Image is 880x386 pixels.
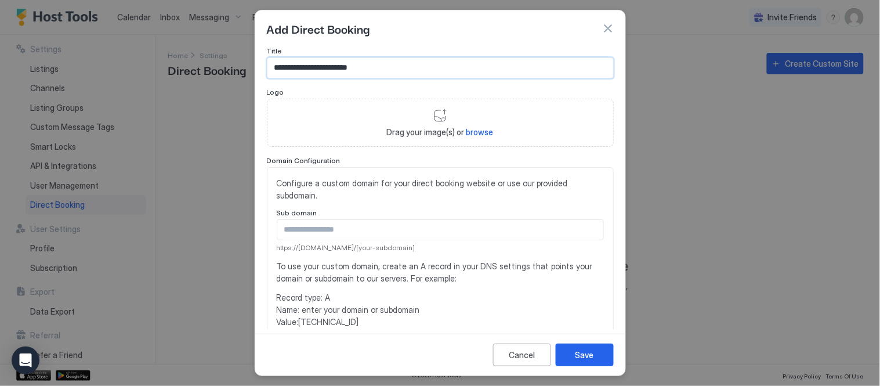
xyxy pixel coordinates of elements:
[267,156,341,165] span: Domain Configuration
[267,88,284,96] span: Logo
[556,344,614,366] button: Save
[267,46,282,55] span: Title
[277,220,603,240] input: Input Field
[267,20,370,37] span: Add Direct Booking
[575,349,594,361] div: Save
[277,177,604,201] span: Configure a custom domain for your direct booking website or use our provided subdomain.
[509,349,535,361] div: Cancel
[493,344,551,366] button: Cancel
[277,243,604,253] span: https://[DOMAIN_NAME]/[your-subdomain]
[267,58,613,78] input: Input Field
[277,208,317,217] span: Sub domain
[387,127,494,138] span: Drag your image(s) or
[466,127,494,137] span: browse
[12,347,39,374] div: Open Intercom Messenger
[277,260,604,284] span: To use your custom domain, create an A record in your DNS settings that points your domain or sub...
[277,291,604,328] span: Record type: A Name: enter your domain or subdomain Value: [TECHNICAL_ID]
